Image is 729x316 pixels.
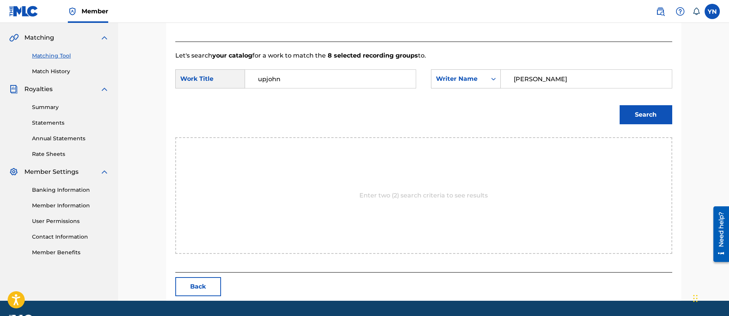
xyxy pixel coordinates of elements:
a: Matching Tool [32,52,109,60]
a: Contact Information [32,233,109,241]
img: MLC Logo [9,6,38,17]
span: Royalties [24,85,53,94]
span: Member [82,7,108,16]
img: help [676,7,685,16]
img: Member Settings [9,167,18,176]
button: Search [620,105,672,124]
div: チャットウィジェット [691,279,729,316]
p: Let's search for a work to match the to. [175,51,672,60]
a: Member Benefits [32,249,109,257]
span: Member Settings [24,167,79,176]
strong: your catalog [212,52,252,59]
img: search [656,7,665,16]
div: ドラッグ [693,287,698,310]
img: expand [100,167,109,176]
span: Matching [24,33,54,42]
a: Rate Sheets [32,150,109,158]
img: Matching [9,33,19,42]
form: Search Form [175,60,672,137]
img: Royalties [9,85,18,94]
div: Notifications [692,8,700,15]
img: expand [100,33,109,42]
button: Back [175,277,221,296]
img: expand [100,85,109,94]
a: Summary [32,103,109,111]
a: Public Search [653,4,668,19]
div: Writer Name [436,74,482,83]
img: Top Rightsholder [68,7,77,16]
p: Enter two (2) search criteria to see results [359,191,488,200]
a: Member Information [32,202,109,210]
a: Statements [32,119,109,127]
a: Banking Information [32,186,109,194]
a: User Permissions [32,217,109,225]
strong: 8 selected recording groups [326,52,418,59]
div: User Menu [705,4,720,19]
a: Match History [32,67,109,75]
a: Annual Statements [32,135,109,143]
iframe: Resource Center [708,204,729,265]
iframe: Chat Widget [691,279,729,316]
div: Help [673,4,688,19]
